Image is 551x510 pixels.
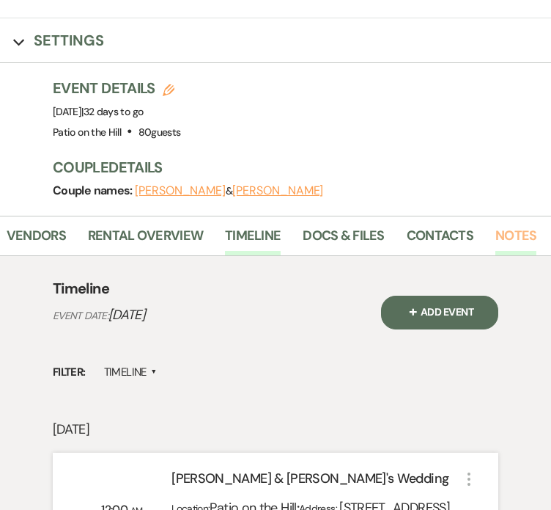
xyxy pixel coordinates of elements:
[407,225,473,255] a: Contacts
[232,185,323,197] button: [PERSON_NAME]
[151,366,157,378] span: ▲
[135,185,226,197] button: [PERSON_NAME]
[53,183,135,198] span: Couple names:
[135,184,323,197] span: &
[84,105,144,118] span: 32 days to go
[81,105,143,118] span: |
[53,105,143,118] span: [DATE]
[7,225,66,255] a: Vendors
[406,304,421,318] span: Plus Sign
[53,309,108,322] span: Event Date:
[171,469,460,495] div: [PERSON_NAME] & [PERSON_NAME]'s Wedding
[108,306,145,324] span: [DATE]
[13,30,104,51] button: Settings
[53,278,109,299] h4: Timeline
[88,225,203,255] a: Rental Overview
[34,30,104,51] h3: Settings
[53,419,498,440] p: [DATE]
[495,225,536,255] a: Notes
[53,78,180,98] h3: Event Details
[138,125,181,139] span: 80 guests
[53,364,86,381] span: Filter:
[303,225,384,255] a: Docs & Files
[381,296,498,329] button: Plus SignAdd Event
[104,363,158,382] label: Timeline
[53,157,536,178] h3: Couple Details
[225,225,281,255] a: Timeline
[53,125,121,139] span: Patio on the Hill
